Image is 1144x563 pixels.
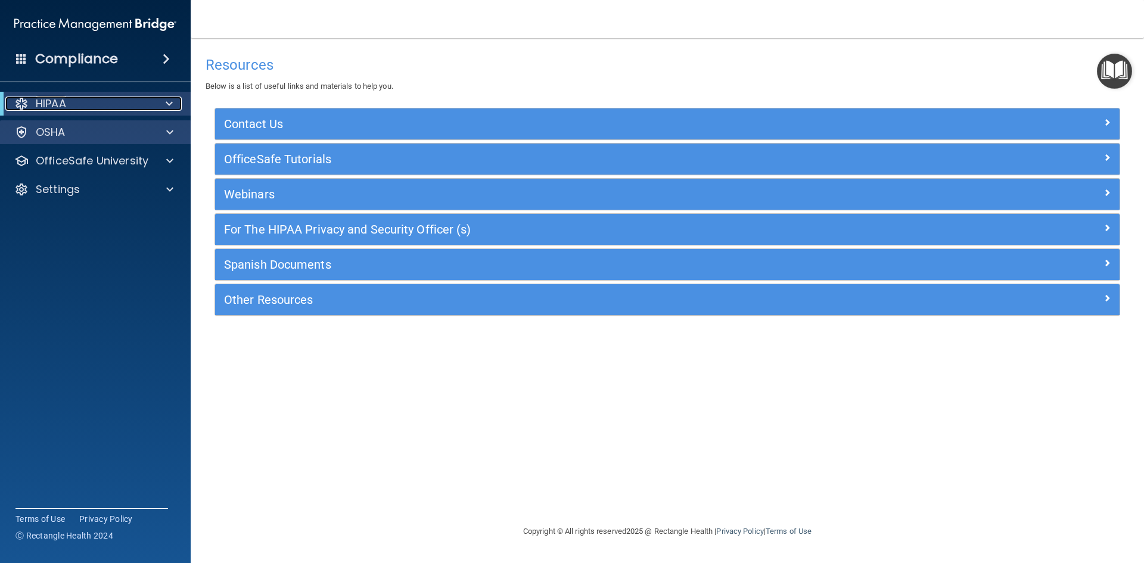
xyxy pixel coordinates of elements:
a: Contact Us [224,114,1111,133]
p: OSHA [36,125,66,139]
button: Open Resource Center [1097,54,1132,89]
p: HIPAA [36,97,66,111]
a: HIPAA [14,97,173,111]
a: OSHA [14,125,173,139]
h5: Contact Us [224,117,885,130]
a: OfficeSafe University [14,154,173,168]
a: Privacy Policy [79,513,133,525]
a: OfficeSafe Tutorials [224,150,1111,169]
a: Spanish Documents [224,255,1111,274]
p: Settings [36,182,80,197]
h5: For The HIPAA Privacy and Security Officer (s) [224,223,885,236]
a: Other Resources [224,290,1111,309]
h5: Webinars [224,188,885,201]
h4: Resources [206,57,1129,73]
h4: Compliance [35,51,118,67]
a: Settings [14,182,173,197]
div: Copyright © All rights reserved 2025 @ Rectangle Health | | [450,512,885,550]
span: Below is a list of useful links and materials to help you. [206,82,393,91]
a: Terms of Use [15,513,65,525]
h5: Spanish Documents [224,258,885,271]
a: For The HIPAA Privacy and Security Officer (s) [224,220,1111,239]
span: Ⓒ Rectangle Health 2024 [15,530,113,542]
h5: Other Resources [224,293,885,306]
h5: OfficeSafe Tutorials [224,153,885,166]
a: Privacy Policy [716,527,763,536]
img: PMB logo [14,13,176,36]
a: Terms of Use [766,527,812,536]
iframe: Drift Widget Chat Controller [938,478,1130,526]
p: OfficeSafe University [36,154,148,168]
a: Webinars [224,185,1111,204]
